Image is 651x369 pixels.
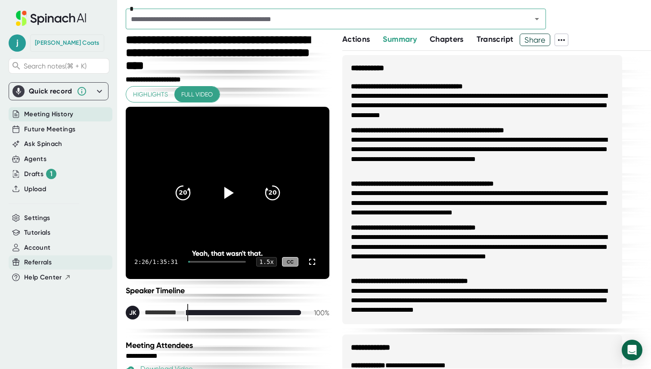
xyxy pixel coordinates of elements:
[622,340,642,360] div: Open Intercom Messenger
[24,213,50,223] button: Settings
[174,87,220,102] button: Full video
[126,306,139,319] div: JK
[126,286,329,295] div: Speaker Timeline
[24,184,46,194] button: Upload
[430,34,464,44] span: Chapters
[134,258,178,265] div: 2:26 / 1:35:31
[24,154,46,164] button: Agents
[126,306,177,319] div: James Kelley
[24,62,87,70] span: Search notes (⌘ + K)
[133,89,168,100] span: Highlights
[24,169,56,179] button: Drafts 1
[430,34,464,45] button: Chapters
[146,249,309,257] div: Yeah, that wasn't that.
[29,87,72,96] div: Quick record
[24,228,50,238] button: Tutorials
[181,89,213,100] span: Full video
[126,87,175,102] button: Highlights
[24,243,50,253] button: Account
[12,83,105,100] div: Quick record
[520,34,550,46] button: Share
[477,34,514,44] span: Transcript
[531,13,543,25] button: Open
[126,341,332,350] div: Meeting Attendees
[35,39,99,47] div: Justin Coats
[342,34,370,44] span: Actions
[24,169,56,179] div: Drafts
[256,257,277,267] div: 1.5 x
[9,34,26,52] span: j
[24,273,62,282] span: Help Center
[24,257,52,267] button: Referrals
[282,257,298,267] div: CC
[383,34,416,44] span: Summary
[24,139,62,149] button: Ask Spinach
[24,109,73,119] button: Meeting History
[308,309,329,317] div: 100 %
[383,34,416,45] button: Summary
[46,169,56,179] div: 1
[520,32,550,47] span: Share
[477,34,514,45] button: Transcript
[24,124,75,134] button: Future Meetings
[342,34,370,45] button: Actions
[24,273,71,282] button: Help Center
